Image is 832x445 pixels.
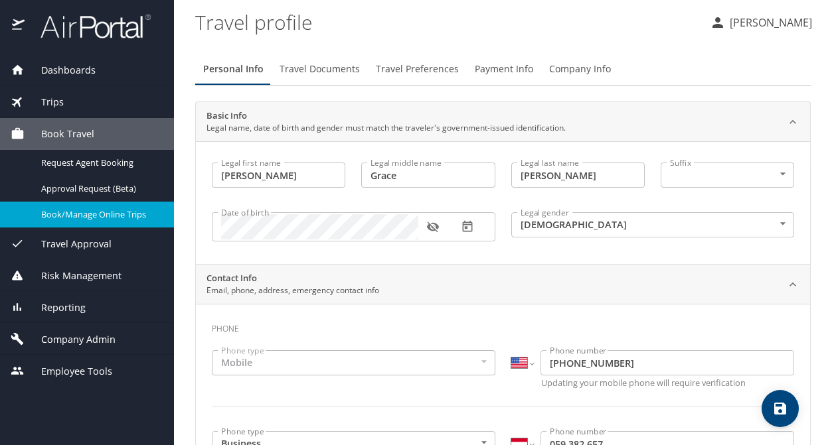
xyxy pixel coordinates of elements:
span: Payment Info [475,61,533,78]
span: Request Agent Booking [41,157,158,169]
img: icon-airportal.png [12,13,26,39]
span: Employee Tools [25,364,112,379]
span: Risk Management [25,269,122,283]
span: Trips [25,95,64,109]
span: Travel Documents [280,61,360,78]
div: Mobile [212,350,495,375]
span: Reporting [25,300,86,315]
span: Company Info [549,61,611,78]
div: Basic InfoLegal name, date of birth and gender must match the traveler's government-issued identi... [196,102,810,142]
img: airportal-logo.png [26,13,151,39]
h2: Contact Info [207,272,379,285]
span: Travel Preferences [376,61,459,78]
span: Company Admin [25,332,116,347]
span: Personal Info [203,61,264,78]
h3: Phone [212,314,794,337]
p: [PERSON_NAME] [726,15,812,31]
span: Book Travel [25,127,94,141]
p: Email, phone, address, emergency contact info [207,285,379,296]
span: Travel Approval [25,237,112,251]
span: Approval Request (Beta) [41,182,158,195]
div: ​ [661,162,794,188]
button: save [762,390,799,427]
p: Legal name, date of birth and gender must match the traveler's government-issued identification. [207,122,566,134]
h2: Basic Info [207,109,566,123]
div: Profile [195,53,811,85]
p: Updating your mobile phone will require verification [541,379,795,387]
span: Dashboards [25,63,96,78]
h1: Travel profile [195,1,699,42]
div: Basic InfoLegal name, date of birth and gender must match the traveler's government-issued identi... [196,141,810,264]
div: Contact InfoEmail, phone, address, emergency contact info [196,265,810,304]
div: [DEMOGRAPHIC_DATA] [511,212,795,237]
button: [PERSON_NAME] [705,11,817,34]
span: Book/Manage Online Trips [41,208,158,221]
